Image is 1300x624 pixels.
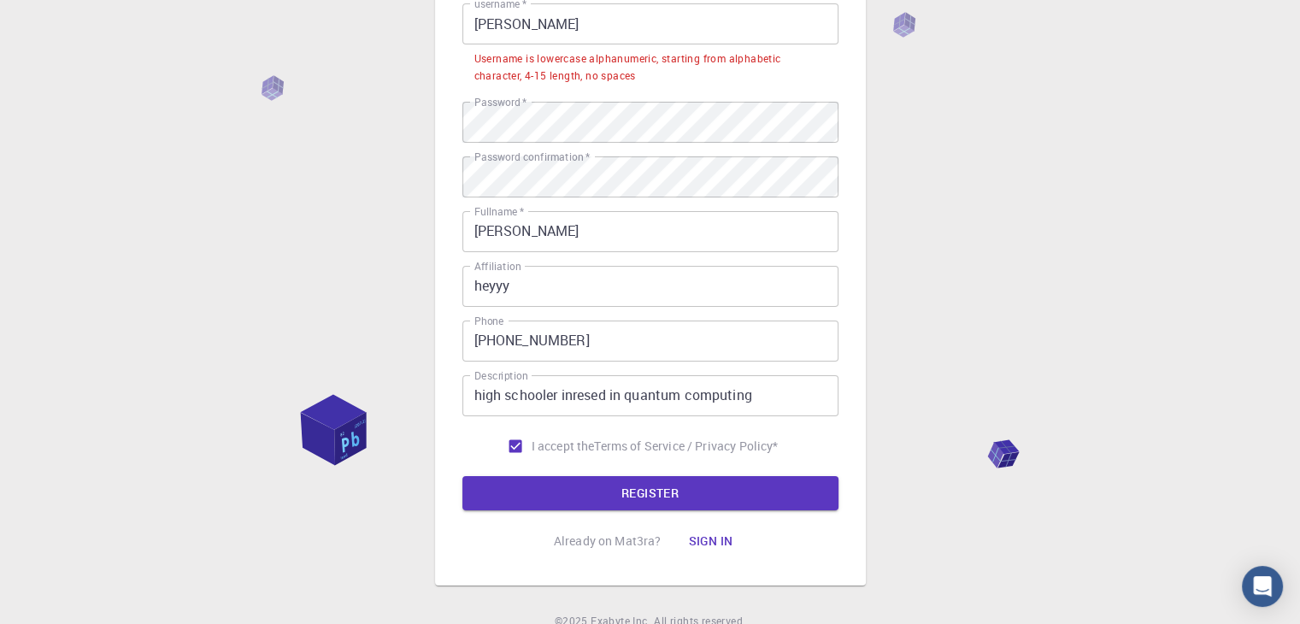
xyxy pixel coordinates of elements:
[554,533,662,550] p: Already on Mat3ra?
[1242,566,1283,607] div: Open Intercom Messenger
[474,150,590,164] label: Password confirmation
[474,50,826,85] div: Username is lowercase alphanumeric, starting from alphabetic character, 4-15 length, no spaces
[594,438,778,455] p: Terms of Service / Privacy Policy *
[474,259,521,274] label: Affiliation
[674,524,746,558] button: Sign in
[474,204,524,219] label: Fullname
[532,438,595,455] span: I accept the
[474,314,503,328] label: Phone
[474,368,528,383] label: Description
[474,95,526,109] label: Password
[462,476,838,510] button: REGISTER
[594,438,778,455] a: Terms of Service / Privacy Policy*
